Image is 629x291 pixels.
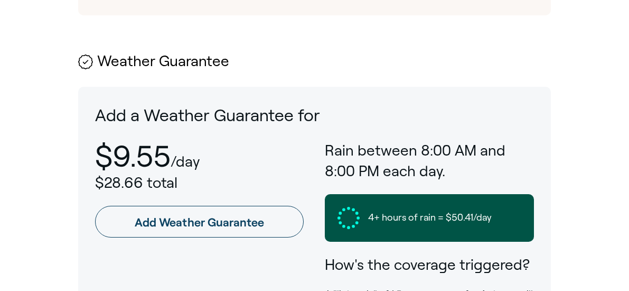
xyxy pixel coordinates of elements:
[95,140,171,172] p: $9.55
[95,104,534,128] p: Add a Weather Guarantee for
[325,254,534,275] h3: How's the coverage triggered?
[171,153,200,170] p: /day
[325,140,534,181] h3: Rain between 8:00 AM and 8:00 PM each day.
[95,206,304,238] a: Add Weather Guarantee
[368,211,492,224] span: 4+ hours of rain = $50.41/day
[78,53,551,70] h2: Weather Guarantee
[95,175,177,191] span: $28.66 total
